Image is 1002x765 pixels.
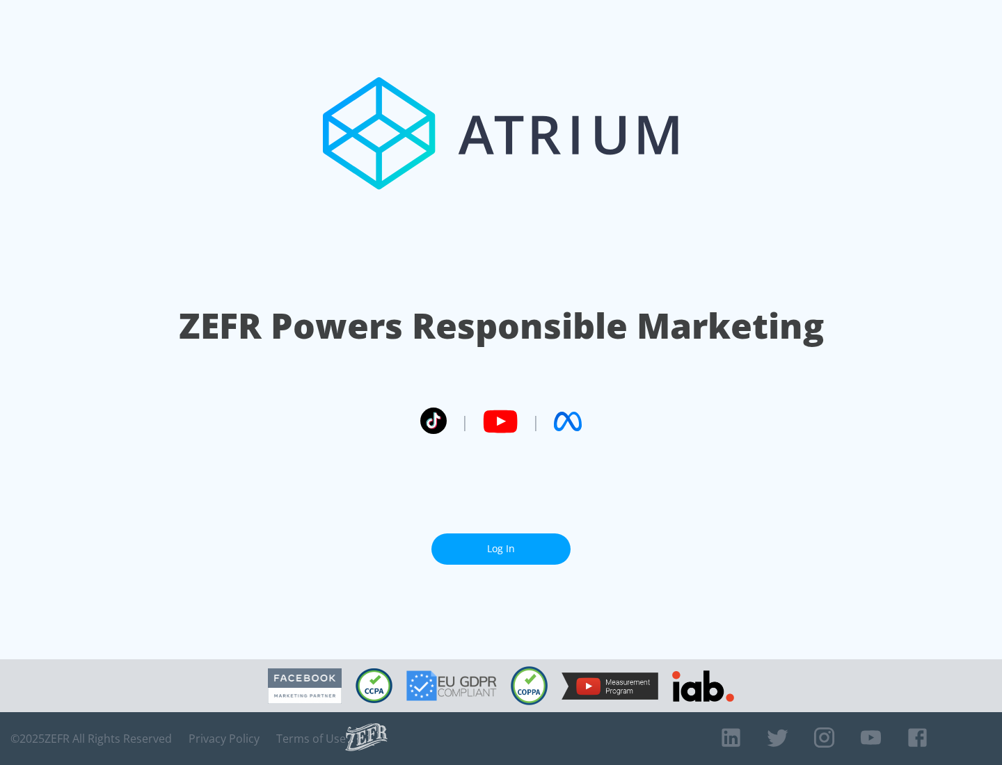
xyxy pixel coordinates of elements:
img: IAB [672,670,734,702]
a: Log In [431,533,571,565]
img: YouTube Measurement Program [562,673,658,700]
img: GDPR Compliant [406,670,497,701]
span: © 2025 ZEFR All Rights Reserved [10,732,172,746]
a: Privacy Policy [189,732,260,746]
img: Facebook Marketing Partner [268,668,342,704]
h1: ZEFR Powers Responsible Marketing [179,302,824,350]
img: COPPA Compliant [511,666,548,705]
span: | [461,411,469,432]
span: | [532,411,540,432]
img: CCPA Compliant [356,668,392,703]
a: Terms of Use [276,732,346,746]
